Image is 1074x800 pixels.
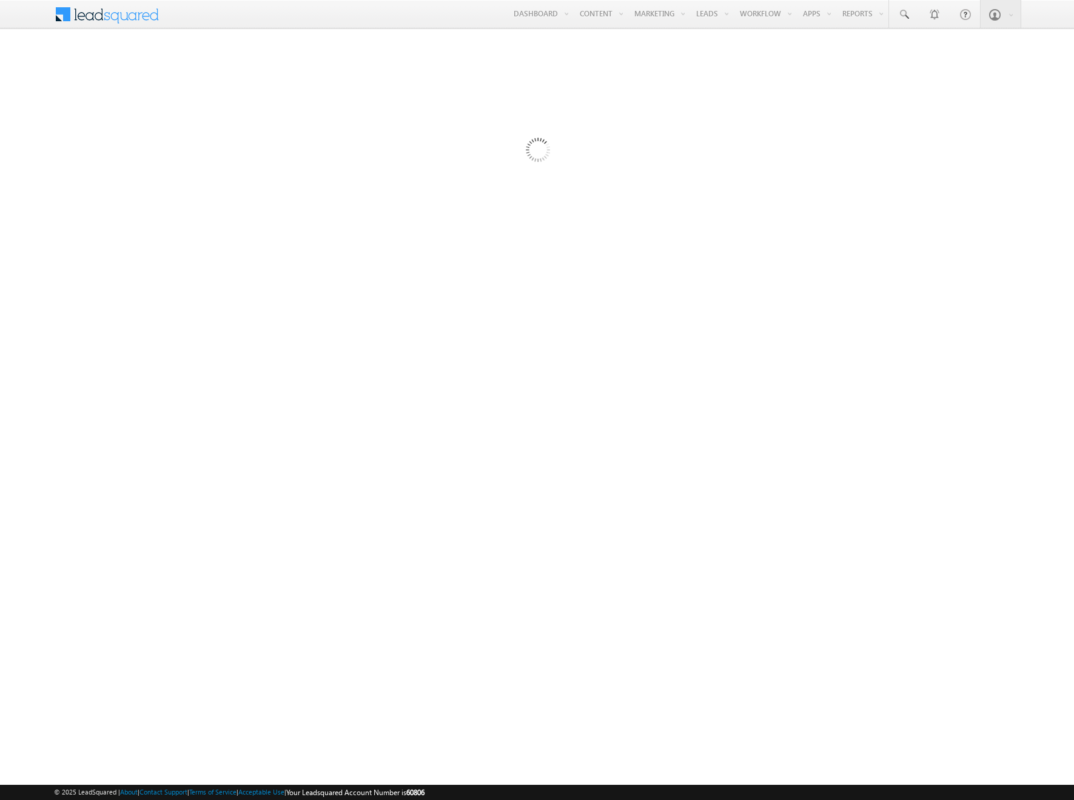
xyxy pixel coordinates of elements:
[474,89,600,215] img: Loading...
[189,788,237,796] a: Terms of Service
[54,787,425,798] span: © 2025 LeadSquared | | | | |
[238,788,284,796] a: Acceptable Use
[139,788,187,796] a: Contact Support
[120,788,138,796] a: About
[286,788,425,797] span: Your Leadsquared Account Number is
[406,788,425,797] span: 60806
